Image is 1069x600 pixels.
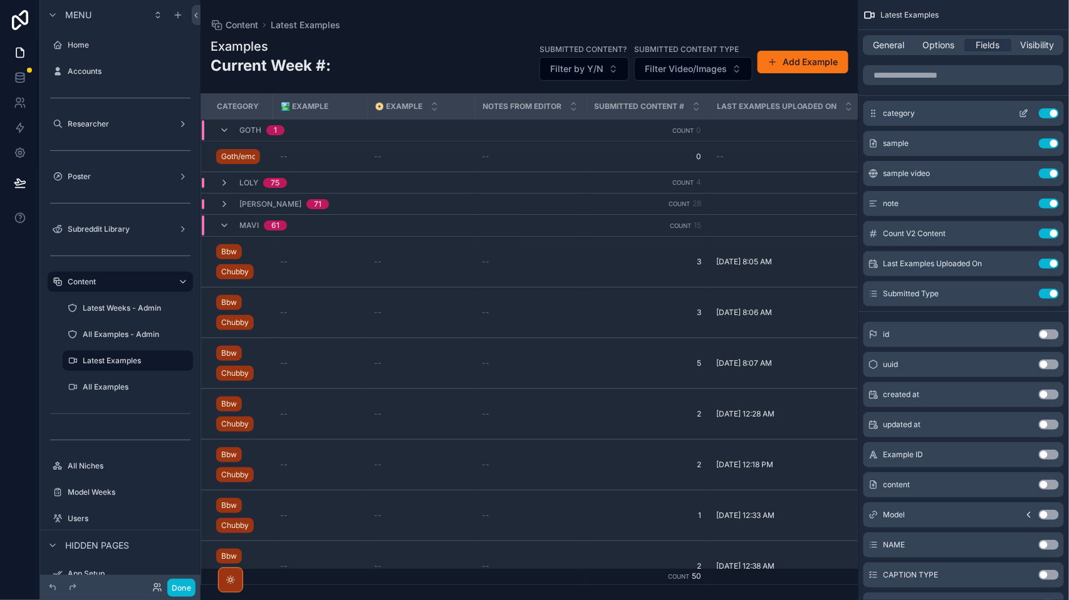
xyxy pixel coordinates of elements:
[48,35,193,55] a: Home
[68,277,168,287] label: Content
[670,222,691,229] small: Count
[48,61,193,81] a: Accounts
[672,127,694,134] small: Count
[68,461,190,471] label: All Niches
[48,114,193,134] a: Researcher
[977,39,1001,51] span: Fields
[669,200,690,207] small: Count
[68,40,190,50] label: Home
[314,199,321,209] div: 71
[68,224,173,234] label: Subreddit Library
[239,178,258,188] span: Loly
[884,108,915,118] span: category
[65,9,91,21] span: Menu
[167,579,196,597] button: Done
[884,138,909,148] span: sample
[68,487,190,497] label: Model Weeks
[239,220,259,230] span: Mavi
[694,220,701,230] span: 15
[668,573,689,580] small: Count
[884,570,939,580] span: CAPTION TYPE
[692,571,701,581] span: 50
[923,39,955,51] span: Options
[48,482,193,502] a: Model Weeks
[271,220,279,230] div: 61
[884,480,910,490] span: content
[874,39,905,51] span: General
[83,329,190,339] label: All Examples - Admin
[68,119,173,129] label: Researcher
[884,510,905,520] span: Model
[884,199,899,209] span: note
[63,351,193,371] a: Latest Examples
[239,125,261,135] span: Goth
[696,125,701,135] span: 0
[68,569,190,579] label: App Setup
[48,564,193,584] a: App Setup
[884,329,890,339] span: id
[271,178,279,188] div: 75
[884,390,920,400] span: created at
[68,172,173,182] label: Poster
[274,125,277,135] div: 1
[884,229,946,239] span: Count V2 Content
[48,456,193,476] a: All Niches
[692,199,701,208] span: 28
[672,179,694,186] small: Count
[884,168,931,178] span: sample video
[717,101,837,111] span: Last Examples Uploaded On
[239,199,301,209] span: [PERSON_NAME]
[884,450,924,460] span: Example ID
[884,359,899,370] span: uuid
[884,259,983,269] span: Last Examples Uploaded On
[63,377,193,397] a: All Examples
[884,420,921,430] span: updated at
[48,272,193,292] a: Content
[48,219,193,239] a: Subreddit Library
[83,382,190,392] label: All Examples
[375,101,423,111] span: 📀 EXAMPLE
[595,101,685,111] span: Submitted Content #
[884,540,905,550] span: NAME
[884,289,939,299] span: Submitted Type
[63,298,193,318] a: Latest Weeks - Admin
[48,509,193,529] a: Users
[83,303,190,313] label: Latest Weeks - Admin
[48,167,193,187] a: Poster
[1021,39,1055,51] span: Visibility
[696,177,701,187] span: 4
[281,101,329,111] span: 🏞️ EXAMPLE
[63,324,193,344] a: All Examples - Admin
[68,66,190,76] label: Accounts
[68,514,190,524] label: Users
[83,356,185,366] label: Latest Examples
[65,539,129,552] span: Hidden pages
[217,101,259,111] span: CATEGORY
[483,101,562,111] span: Notes From Editor
[881,10,939,20] span: Latest Examples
